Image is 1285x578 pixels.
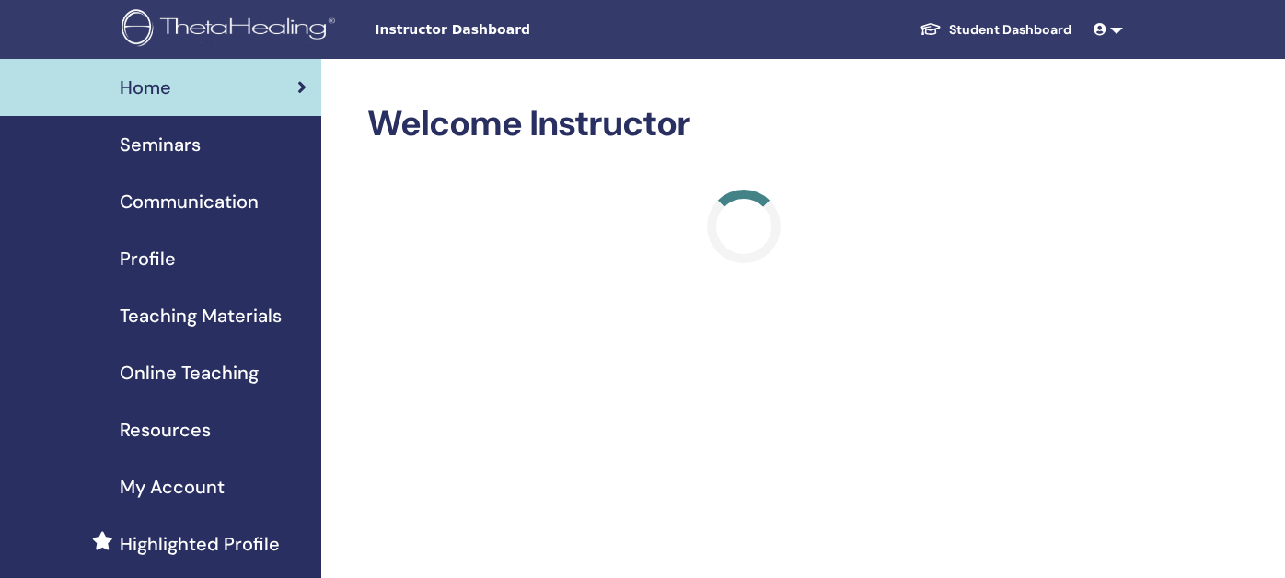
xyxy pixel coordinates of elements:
span: Resources [120,416,211,444]
span: Teaching Materials [120,302,282,329]
span: Online Teaching [120,359,259,387]
span: My Account [120,473,225,501]
h2: Welcome Instructor [367,103,1119,145]
span: Communication [120,188,259,215]
img: graduation-cap-white.svg [920,21,942,37]
span: Home [120,74,171,101]
a: Student Dashboard [905,13,1086,47]
span: Seminars [120,131,201,158]
img: logo.png [122,9,342,51]
span: Profile [120,245,176,272]
span: Highlighted Profile [120,530,280,558]
span: Instructor Dashboard [375,20,651,40]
